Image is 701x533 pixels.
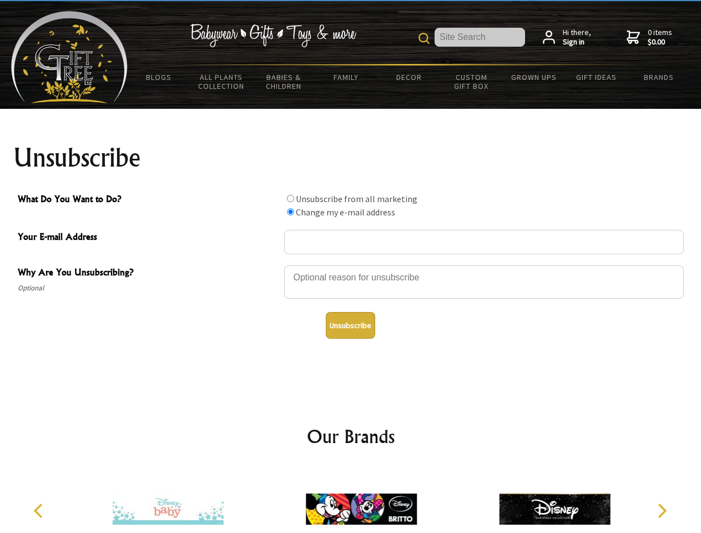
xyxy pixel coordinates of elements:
[418,33,430,44] img: product search
[326,312,375,339] button: Unsubscribe
[28,499,52,523] button: Previous
[190,24,356,47] img: Babywear - Gifts - Toys & more
[287,208,294,215] input: What Do You Want to Do?
[18,230,279,246] span: Your E-mail Address
[649,499,674,523] button: Next
[22,423,679,450] h2: Our Brands
[18,265,279,281] span: Why Are You Unsubscribing?
[13,144,688,171] h1: Unsubscribe
[296,207,395,218] label: Change my e-mail address
[18,192,279,208] span: What Do You Want to Do?
[253,66,315,98] a: Babies & Children
[502,66,565,89] a: Grown Ups
[648,37,672,47] strong: $0.00
[435,28,525,47] input: Site Search
[627,28,672,47] a: 0 items$0.00
[190,66,253,98] a: All Plants Collection
[563,28,591,47] span: Hi there,
[128,66,190,89] a: BLOGS
[440,66,503,98] a: Custom Gift Box
[287,195,294,202] input: What Do You Want to Do?
[565,66,628,89] a: Gift Ideas
[296,193,417,204] label: Unsubscribe from all marketing
[284,230,684,254] input: Your E-mail Address
[628,66,690,89] a: Brands
[543,28,591,47] a: Hi there,Sign in
[18,281,279,295] span: Optional
[315,66,378,89] a: Family
[11,11,128,103] img: Babyware - Gifts - Toys and more...
[563,37,591,47] strong: Sign in
[648,27,672,47] span: 0 items
[377,66,440,89] a: Decor
[284,265,684,299] textarea: Why Are You Unsubscribing?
